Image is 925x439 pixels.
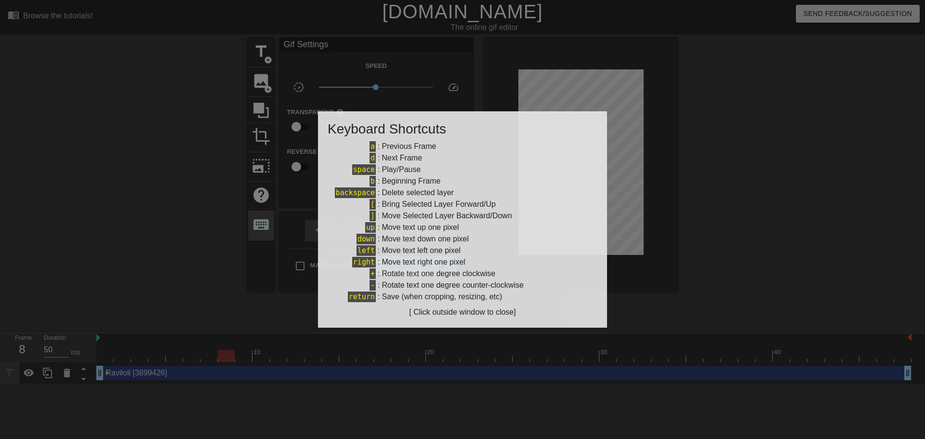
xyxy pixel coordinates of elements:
[328,199,597,210] div: :
[352,257,376,267] span: right
[382,199,496,210] div: Bring Selected Layer Forward/Up
[328,268,597,279] div: :
[328,306,597,318] div: [ Click outside window to close]
[348,292,376,302] span: return
[328,141,597,152] div: :
[328,152,597,164] div: :
[328,291,597,303] div: :
[382,222,459,233] div: Move text up one pixel
[382,141,436,152] div: Previous Frame
[370,176,376,186] span: b
[370,199,376,210] span: [
[370,268,376,279] span: +
[328,222,597,233] div: :
[382,152,422,164] div: Next Frame
[382,187,453,199] div: Delete selected layer
[328,256,597,268] div: :
[328,233,597,245] div: :
[382,256,465,268] div: Move text right one pixel
[328,175,597,187] div: :
[370,211,376,221] span: ]
[370,141,376,152] span: a
[382,279,523,291] div: Rotate text one degree counter-clockwise
[382,245,461,256] div: Move text left one pixel
[382,233,469,245] div: Move text down one pixel
[365,222,376,233] span: up
[357,245,376,256] span: left
[382,210,512,222] div: Move Selected Layer Backward/Down
[328,121,597,137] h3: Keyboard Shortcuts
[370,153,376,163] span: d
[328,210,597,222] div: :
[352,164,376,175] span: space
[328,187,597,199] div: :
[382,175,440,187] div: Beginning Frame
[382,268,495,279] div: Rotate text one degree clockwise
[328,164,597,175] div: :
[357,234,376,244] span: down
[335,187,376,198] span: backspace
[328,279,597,291] div: :
[382,164,421,175] div: Play/Pause
[328,245,597,256] div: :
[370,280,376,291] span: -
[382,291,502,303] div: Save (when cropping, resizing, etc)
